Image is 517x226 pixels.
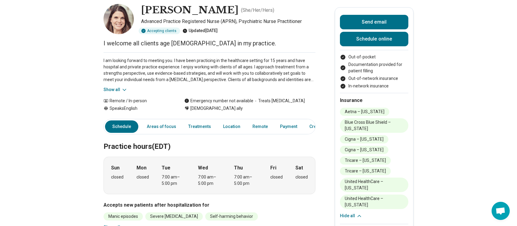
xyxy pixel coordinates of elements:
span: [DEMOGRAPHIC_DATA] ally [190,105,243,112]
a: Location [219,120,244,133]
li: Severe [MEDICAL_DATA] [145,212,203,221]
ul: Payment options [340,54,408,89]
li: United HealthCare – [US_STATE] [340,178,408,192]
div: closed [270,174,283,180]
strong: Tue [162,164,170,172]
img: Suzanna Doty, Advanced Practice Registered Nurse (APRN) [104,4,134,34]
a: Schedule online [340,32,408,46]
div: Remote / In-person [104,98,172,104]
h2: Practice hours (EDT) [104,127,315,152]
span: Treats [MEDICAL_DATA] [253,98,305,104]
div: 7:00 am – 5:00 pm [234,174,257,187]
li: Manic episodes [104,212,143,221]
div: closed [137,174,149,180]
li: Aetna – [US_STATE] [340,108,389,116]
h2: Insurance [340,97,408,104]
div: 7:00 am – 5:00 pm [162,174,185,187]
p: Advanced Practice Registered Nurse (APRN), Psychiatric Nurse Practitioner [141,18,315,25]
li: United HealthCare – [US_STATE] [340,195,408,209]
a: Credentials [306,120,336,133]
h3: Accepts new patients after hospitalization for [104,201,315,209]
strong: Sat [295,164,303,172]
li: Out-of-pocket [340,54,408,60]
div: Updated [DATE] [183,28,218,34]
div: Accepting clients [139,28,180,34]
li: Self-harming behavior [205,212,258,221]
div: Open chat [492,202,510,220]
li: In-network insurance [340,83,408,89]
div: closed [295,174,308,180]
strong: Sun [111,164,120,172]
div: When does the program meet? [104,157,315,194]
strong: Fri [270,164,276,172]
li: Out-of-network insurance [340,75,408,82]
button: Send email [340,15,408,29]
button: Hide all [340,213,362,219]
li: Cigna – [US_STATE] [340,135,388,143]
p: I am looking forward to meeting you. I have been practicing in the healthcare setting for 15 year... [104,57,315,83]
h1: [PERSON_NAME] [141,4,239,17]
button: Show all [104,87,127,93]
a: Schedule [105,120,138,133]
p: ( She/Her/Hers ) [241,7,274,14]
a: Areas of focus [143,120,180,133]
strong: Thu [234,164,243,172]
strong: Wed [198,164,208,172]
div: Emergency number not available [184,98,253,104]
a: Treatments [185,120,215,133]
li: Blue Cross Blue Shield – [US_STATE] [340,118,408,133]
div: closed [111,174,123,180]
li: Documentation provided for patient filling [340,61,408,74]
li: Tricare – [US_STATE] [340,167,391,175]
a: Payment [276,120,301,133]
div: Speaks English [104,105,172,112]
div: 7:00 am – 5:00 pm [198,174,221,187]
li: Cigna – [US_STATE] [340,146,388,154]
strong: Mon [137,164,147,172]
a: Remote [249,120,272,133]
p: I welcome all clients age [DEMOGRAPHIC_DATA] in my practice. [104,39,315,47]
li: Tricare – [US_STATE] [340,156,391,165]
